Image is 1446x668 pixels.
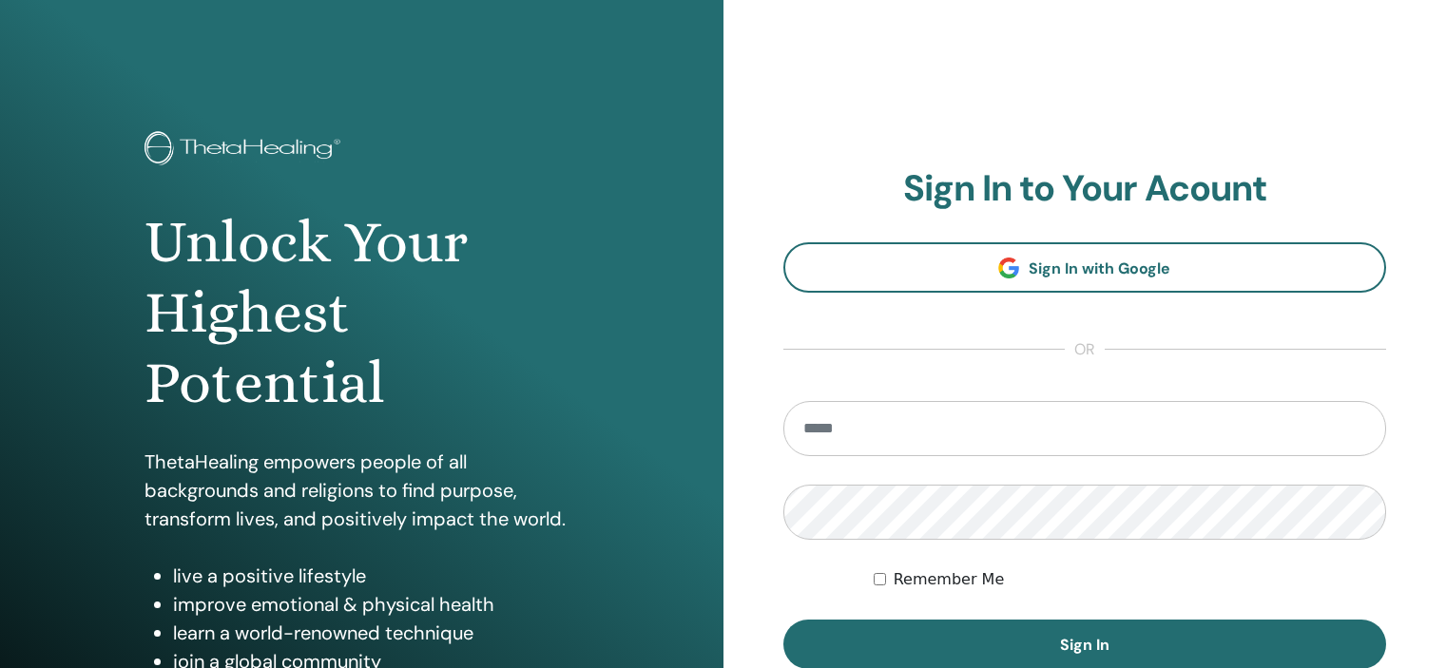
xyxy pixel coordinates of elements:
[173,619,579,647] li: learn a world-renowned technique
[783,242,1387,293] a: Sign In with Google
[173,562,579,590] li: live a positive lifestyle
[1060,635,1109,655] span: Sign In
[173,590,579,619] li: improve emotional & physical health
[1029,258,1170,278] span: Sign In with Google
[145,207,579,419] h1: Unlock Your Highest Potential
[145,448,579,533] p: ThetaHealing empowers people of all backgrounds and religions to find purpose, transform lives, a...
[1065,338,1105,361] span: or
[783,167,1387,211] h2: Sign In to Your Acount
[874,568,1386,591] div: Keep me authenticated indefinitely or until I manually logout
[894,568,1005,591] label: Remember Me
